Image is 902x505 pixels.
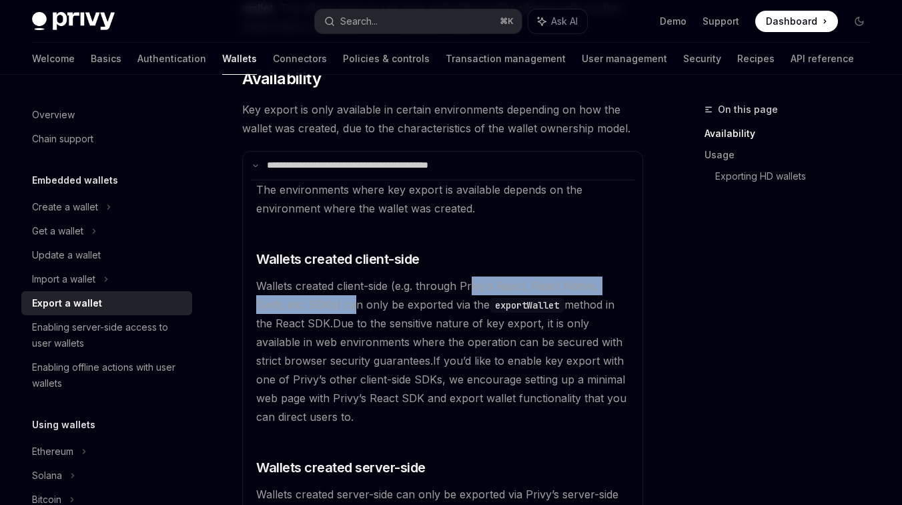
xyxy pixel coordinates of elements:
a: Wallets [222,43,257,75]
code: exportWallet [490,298,564,313]
a: Authentication [137,43,206,75]
span: Key export is only available in certain environments depending on how the wallet was created, due... [242,100,643,138]
a: Welcome [32,43,75,75]
span: If you’d like to enable key export with one of Privy’s other client-side SDKs, we encourage setti... [256,354,626,424]
h5: Embedded wallets [32,172,118,188]
div: Enabling server-side access to user wallets [32,319,184,351]
a: Policies & controls [343,43,430,75]
button: Toggle dark mode [849,11,870,32]
a: Overview [21,103,192,127]
a: Enabling offline actions with user wallets [21,355,192,395]
div: Chain support [32,131,93,147]
a: Export a wallet [21,291,192,315]
button: Ask AI [528,9,587,33]
div: Search... [340,13,378,29]
span: Wallets created server-side [256,458,426,477]
a: Availability [705,123,881,144]
a: Chain support [21,127,192,151]
div: Get a wallet [32,223,83,239]
a: Usage [705,144,881,166]
a: Exporting HD wallets [715,166,881,187]
span: ⌘ K [500,16,514,27]
a: Security [683,43,721,75]
a: Dashboard [755,11,838,32]
span: Due to the sensitive nature of key export, it is only available in web environments where the ope... [256,317,622,367]
div: Ethereum [32,444,73,460]
a: User management [582,43,667,75]
a: Recipes [737,43,775,75]
div: Export a wallet [32,295,102,311]
span: Wallets created client-side (e.g. through Privy’s React, React Native, Swift, etc. SDKs) can only... [256,279,614,330]
a: Demo [660,15,687,28]
div: Update a wallet [32,247,101,263]
h5: Using wallets [32,417,95,433]
a: Support [703,15,739,28]
a: Enabling server-side access to user wallets [21,315,192,355]
div: Enabling offline actions with user wallets [32,359,184,391]
div: Create a wallet [32,199,98,215]
span: Availability [242,68,321,90]
button: Search...⌘K [315,9,522,33]
a: Basics [91,43,121,75]
span: Wallets created client-side [256,250,420,269]
span: Dashboard [766,15,817,28]
span: The environments where key export is available depends on the environment where the wallet was cr... [256,183,582,215]
a: Transaction management [446,43,566,75]
div: Import a wallet [32,271,95,287]
img: dark logo [32,12,115,31]
div: Overview [32,107,75,123]
a: Update a wallet [21,243,192,267]
a: Connectors [273,43,327,75]
span: On this page [718,102,778,118]
a: API reference [791,43,854,75]
div: Solana [32,468,62,484]
span: Ask AI [551,15,578,28]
